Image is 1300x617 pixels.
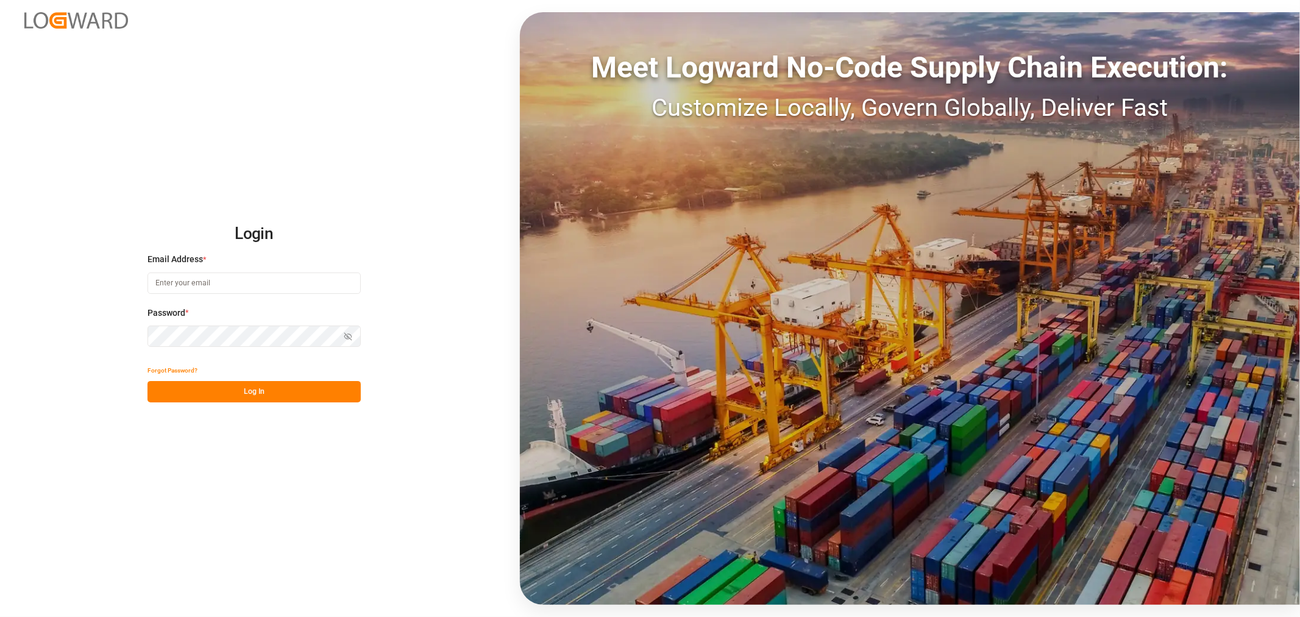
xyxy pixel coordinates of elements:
[147,253,203,266] span: Email Address
[147,307,185,319] span: Password
[147,273,361,294] input: Enter your email
[520,90,1300,126] div: Customize Locally, Govern Globally, Deliver Fast
[147,215,361,254] h2: Login
[24,12,128,29] img: Logward_new_orange.png
[147,360,197,381] button: Forgot Password?
[520,46,1300,90] div: Meet Logward No-Code Supply Chain Execution:
[147,381,361,402] button: Log In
